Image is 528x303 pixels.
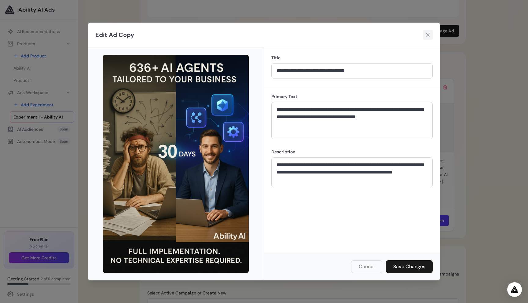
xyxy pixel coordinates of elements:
[351,260,382,273] button: Cancel
[103,55,248,273] img: Ad Media
[271,149,433,155] label: Description
[386,260,433,273] button: Save Changes
[95,31,134,39] h2: Edit Ad Copy
[271,93,433,100] label: Primary Text
[271,55,433,61] label: Title
[507,282,522,297] div: Open Intercom Messenger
